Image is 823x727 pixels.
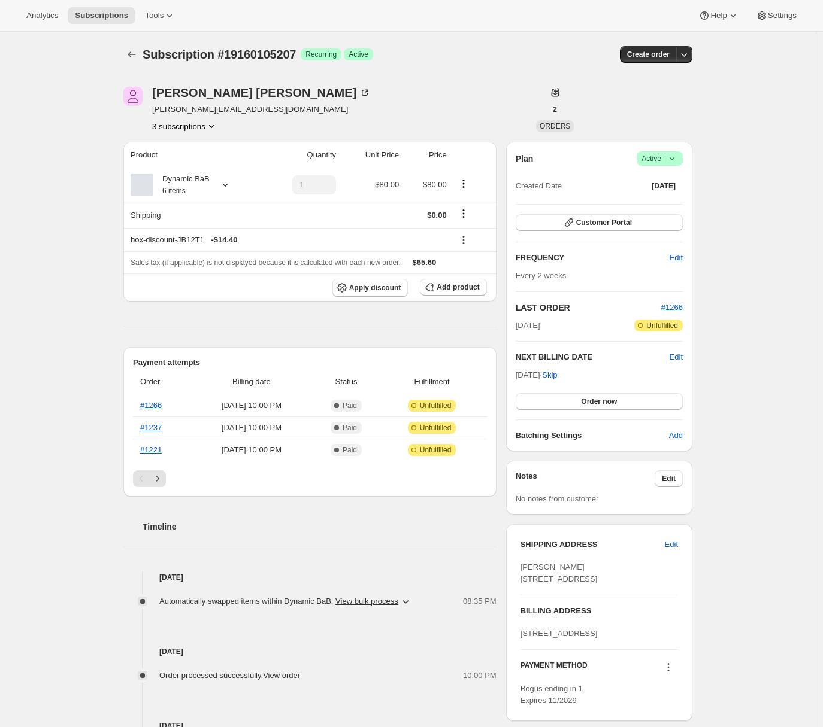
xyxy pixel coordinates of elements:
[123,142,261,168] th: Product
[516,430,669,442] h6: Batching Settings
[516,370,558,379] span: [DATE] ·
[662,248,690,267] button: Edit
[420,423,452,433] span: Unfulfilled
[263,671,300,680] a: View order
[343,423,357,433] span: Paid
[403,142,450,168] th: Price
[420,401,452,410] span: Unfulfilled
[195,422,308,434] span: [DATE] · 10:00 PM
[664,154,666,163] span: |
[670,252,683,264] span: Edit
[521,629,598,638] span: [STREET_ADDRESS]
[521,605,678,617] h3: BILLING ADDRESS
[423,180,447,189] span: $80.00
[140,401,162,410] a: #1266
[75,11,128,20] span: Subscriptions
[149,470,166,487] button: Next
[340,142,403,168] th: Unit Price
[159,671,300,680] span: Order processed successfully.
[645,178,683,194] button: [DATE]
[413,258,437,267] span: $65.60
[516,470,655,487] h3: Notes
[420,445,452,455] span: Unfulfilled
[19,7,65,24] button: Analytics
[195,444,308,456] span: [DATE] · 10:00 PM
[710,11,727,20] span: Help
[768,11,797,20] span: Settings
[123,571,497,583] h4: [DATE]
[140,445,162,454] a: #1221
[195,376,308,388] span: Billing date
[123,646,497,658] h4: [DATE]
[658,535,685,554] button: Edit
[665,539,678,550] span: Edit
[521,539,665,550] h3: SHIPPING ADDRESS
[152,104,371,115] span: [PERSON_NAME][EMAIL_ADDRESS][DOMAIN_NAME]
[138,7,183,24] button: Tools
[152,87,371,99] div: [PERSON_NAME] [PERSON_NAME]
[581,397,617,406] span: Order now
[133,369,191,395] th: Order
[542,369,557,381] span: Skip
[516,271,567,280] span: Every 2 weeks
[463,595,497,607] span: 08:35 PM
[516,320,540,331] span: [DATE]
[749,7,804,24] button: Settings
[662,474,676,483] span: Edit
[516,393,683,410] button: Order now
[662,426,690,445] button: Add
[26,11,58,20] span: Analytics
[516,351,670,363] h2: NEXT BILLING DATE
[211,234,237,246] span: - $14.40
[427,211,447,220] span: $0.00
[375,180,399,189] span: $80.00
[305,50,337,59] span: Recurring
[670,351,683,363] button: Edit
[535,366,564,385] button: Skip
[454,207,473,220] button: Shipping actions
[140,423,162,432] a: #1237
[540,122,570,130] span: ORDERS
[152,592,419,611] button: Automatically swapped items within Dynamic BaB. View bulk process
[335,597,398,606] button: View bulk process
[316,376,377,388] span: Status
[691,7,746,24] button: Help
[655,470,683,487] button: Edit
[131,258,401,267] span: Sales tax (if applicable) is not displayed because it is calculated with each new order.
[162,187,186,195] small: 6 items
[627,50,670,59] span: Create order
[420,279,486,296] button: Add product
[152,120,217,132] button: Product actions
[516,494,599,503] span: No notes from customer
[131,234,447,246] div: box-discount-JB12T1
[133,357,487,369] h2: Payment attempts
[343,401,357,410] span: Paid
[159,595,398,607] span: Automatically swapped items within Dynamic BaB .
[133,470,487,487] nav: Pagination
[521,661,588,677] h3: PAYMENT METHOD
[516,252,670,264] h2: FREQUENCY
[516,214,683,231] button: Customer Portal
[349,50,368,59] span: Active
[661,303,683,312] a: #1266
[620,46,677,63] button: Create order
[195,400,308,412] span: [DATE] · 10:00 PM
[384,376,479,388] span: Fulfillment
[68,7,135,24] button: Subscriptions
[123,46,140,63] button: Subscriptions
[261,142,340,168] th: Quantity
[661,302,683,314] button: #1266
[145,11,164,20] span: Tools
[349,283,401,293] span: Apply discount
[143,521,497,533] h2: Timeline
[521,684,583,705] span: Bogus ending in 1 Expires 11/2029
[669,430,683,442] span: Add
[516,153,534,165] h2: Plan
[437,282,479,292] span: Add product
[123,202,261,228] th: Shipping
[652,181,676,191] span: [DATE]
[123,87,143,106] span: Adrian Andrade
[332,279,409,297] button: Apply discount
